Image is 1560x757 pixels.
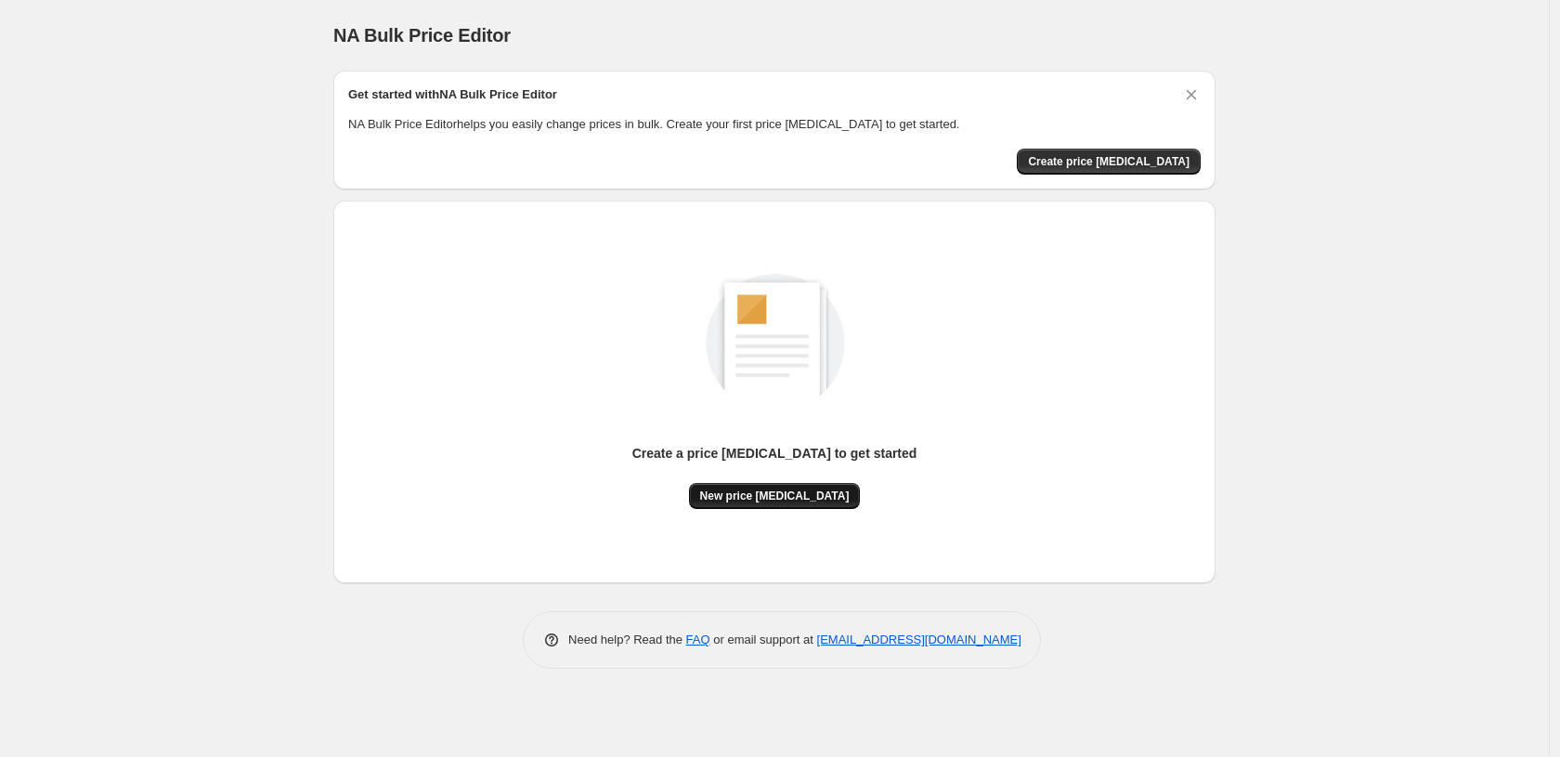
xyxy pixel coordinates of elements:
span: New price [MEDICAL_DATA] [700,489,850,503]
span: Create price [MEDICAL_DATA] [1028,154,1189,169]
span: Need help? Read the [568,633,686,646]
span: NA Bulk Price Editor [333,25,511,46]
button: New price [MEDICAL_DATA] [689,483,861,509]
p: Create a price [MEDICAL_DATA] to get started [632,444,917,463]
h2: Get started with NA Bulk Price Editor [348,85,557,104]
button: Dismiss card [1182,85,1201,104]
span: or email support at [710,633,817,646]
a: [EMAIL_ADDRESS][DOMAIN_NAME] [817,633,1021,646]
a: FAQ [686,633,710,646]
button: Create price change job [1017,149,1201,175]
p: NA Bulk Price Editor helps you easily change prices in bulk. Create your first price [MEDICAL_DAT... [348,115,1201,134]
